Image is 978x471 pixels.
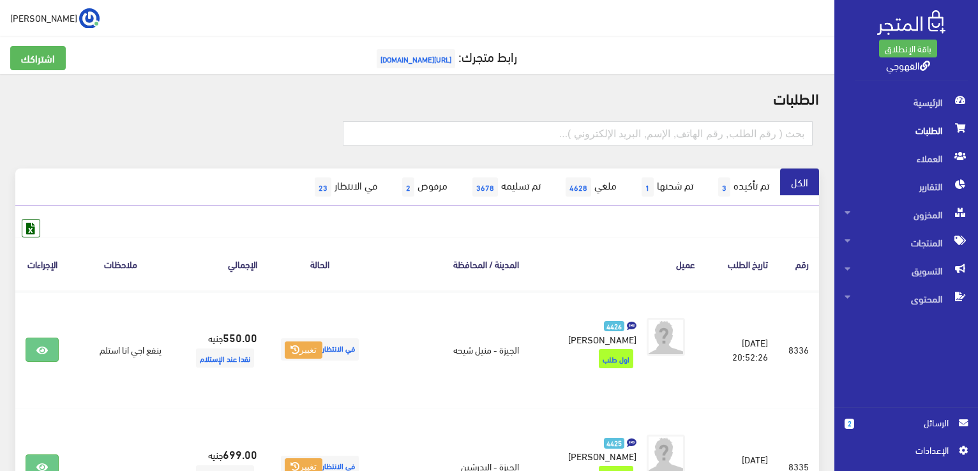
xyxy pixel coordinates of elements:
span: اﻹعدادات [855,443,948,457]
span: 3678 [472,177,498,197]
span: 4425 [604,438,625,449]
span: [PERSON_NAME] [568,447,636,465]
span: المحتوى [845,285,968,313]
span: [URL][DOMAIN_NAME] [377,49,455,68]
th: اﻹجمالي [172,237,267,290]
iframe: Drift Widget Chat Controller [15,384,64,432]
span: 23 [315,177,331,197]
td: 8336 [778,291,819,408]
a: التقارير [834,172,978,200]
td: جنيه [172,291,267,408]
span: 3 [718,177,730,197]
span: [PERSON_NAME] [568,330,636,348]
button: تغيير [285,341,322,359]
span: نقدا عند الإستلام [196,348,254,368]
td: [DATE] 20:52:26 [705,291,778,408]
span: 2 [402,177,414,197]
span: الرسائل [864,415,949,430]
span: 1 [642,177,654,197]
span: 2 [845,419,854,429]
span: اول طلب [599,349,633,368]
td: الجيزة - منيل شيحه [372,291,529,408]
a: رابط متجرك:[URL][DOMAIN_NAME] [373,44,517,68]
span: المنتجات [845,228,968,257]
a: اشتراكك [10,46,66,70]
span: 4628 [566,177,591,197]
a: تم تسليمه3678 [458,168,552,206]
th: الحالة [267,237,372,290]
a: المخزون [834,200,978,228]
a: تم شحنها1 [628,168,704,206]
img: avatar.png [647,318,685,356]
a: الطلبات [834,116,978,144]
a: باقة الإنطلاق [879,40,937,57]
strong: 699.00 [223,445,257,462]
h2: الطلبات [15,89,819,106]
th: تاريخ الطلب [705,237,778,290]
img: . [877,10,945,35]
strong: 550.00 [223,329,257,345]
a: 4426 [PERSON_NAME] [550,318,636,346]
span: التقارير [845,172,968,200]
span: الرئيسية [845,88,968,116]
span: 4426 [604,321,625,332]
input: بحث ( رقم الطلب, رقم الهاتف, الإسم, البريد اﻹلكتروني )... [343,121,813,146]
td: ينفع اجي انا استلم [69,291,172,408]
a: مرفوض2 [388,168,458,206]
a: العملاء [834,144,978,172]
a: الكل [780,168,819,195]
span: الطلبات [845,116,968,144]
a: ملغي4628 [552,168,628,206]
a: 4425 [PERSON_NAME] [550,435,636,463]
a: المنتجات [834,228,978,257]
a: اﻹعدادات [845,443,968,463]
th: الإجراءات [15,237,69,290]
a: ... [PERSON_NAME] [10,8,100,28]
img: ... [79,8,100,29]
th: عميل [529,237,705,290]
a: تم تأكيده3 [704,168,780,206]
th: ملاحظات [69,237,172,290]
th: رقم [778,237,819,290]
th: المدينة / المحافظة [372,237,529,290]
a: القهوجي [886,56,930,74]
span: [PERSON_NAME] [10,10,77,26]
span: المخزون [845,200,968,228]
a: المحتوى [834,285,978,313]
a: 2 الرسائل [845,415,968,443]
span: التسويق [845,257,968,285]
a: الرئيسية [834,88,978,116]
a: في الانتظار23 [301,168,388,206]
span: العملاء [845,144,968,172]
span: في الانتظار [281,338,359,361]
